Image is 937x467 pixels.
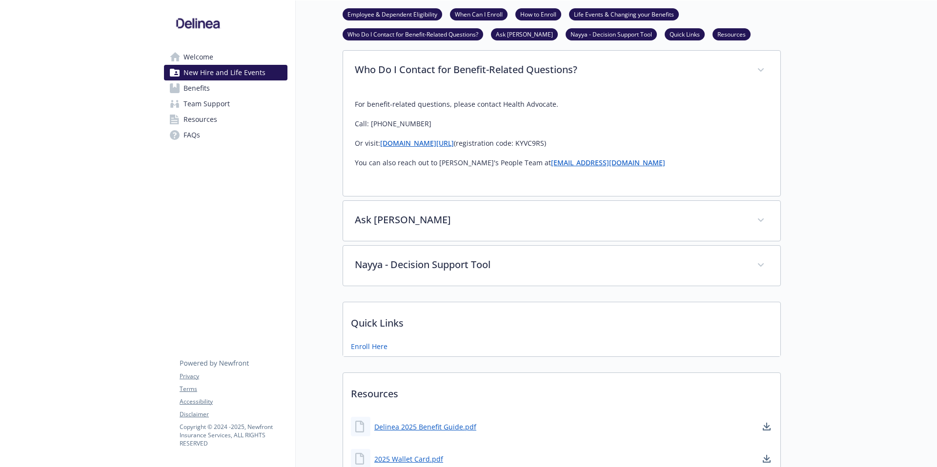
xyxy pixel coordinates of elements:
[180,410,287,419] a: Disclaimer
[355,118,769,130] p: Call: [PHONE_NUMBER]​
[180,385,287,393] a: Terms
[355,62,745,77] p: Who Do I Contact for Benefit-Related Questions?
[761,421,773,432] a: download document
[343,51,780,91] div: Who Do I Contact for Benefit-Related Questions?
[450,9,508,19] a: When Can I Enroll
[183,80,210,96] span: Benefits
[183,49,213,65] span: Welcome
[569,9,679,19] a: Life Events & Changing your Benefits
[164,80,287,96] a: Benefits
[180,397,287,406] a: Accessibility
[566,29,657,39] a: Nayya - Decision Support Tool
[183,112,217,127] span: Resources
[491,29,558,39] a: Ask [PERSON_NAME]
[665,29,705,39] a: Quick Links
[713,29,751,39] a: Resources
[343,29,483,39] a: Who Do I Contact for Benefit-Related Questions?
[164,65,287,80] a: New Hire and Life Events
[355,98,769,110] p: For benefit-related questions, please contact Health Advocate.
[374,422,476,432] a: Delinea 2025 Benefit Guide.pdf
[355,257,745,272] p: Nayya - Decision Support Tool
[355,137,769,149] p: Or visit: (registration code: KYVC9RS)
[343,302,780,338] p: Quick Links
[343,246,780,286] div: Nayya - Decision Support Tool
[183,65,265,80] span: New Hire and Life Events
[183,96,230,112] span: Team Support
[515,9,561,19] a: How to Enroll
[351,341,387,351] a: Enroll Here
[343,91,780,196] div: Who Do I Contact for Benefit-Related Questions?
[761,453,773,465] a: download document
[355,157,769,169] p: You can also reach out to [PERSON_NAME]'s People Team at
[343,373,780,409] p: Resources
[164,96,287,112] a: Team Support
[355,213,745,227] p: Ask [PERSON_NAME]
[343,9,442,19] a: Employee & Dependent Eligibility
[164,112,287,127] a: Resources
[374,454,443,464] a: 2025 Wallet Card.pdf
[180,423,287,448] p: Copyright © 2024 - 2025 , Newfront Insurance Services, ALL RIGHTS RESERVED
[180,372,287,381] a: Privacy
[343,201,780,241] div: Ask [PERSON_NAME]
[183,127,200,143] span: FAQs
[551,158,665,167] a: [EMAIL_ADDRESS][DOMAIN_NAME]
[164,49,287,65] a: Welcome
[380,138,454,148] a: [DOMAIN_NAME][URL]
[164,127,287,143] a: FAQs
